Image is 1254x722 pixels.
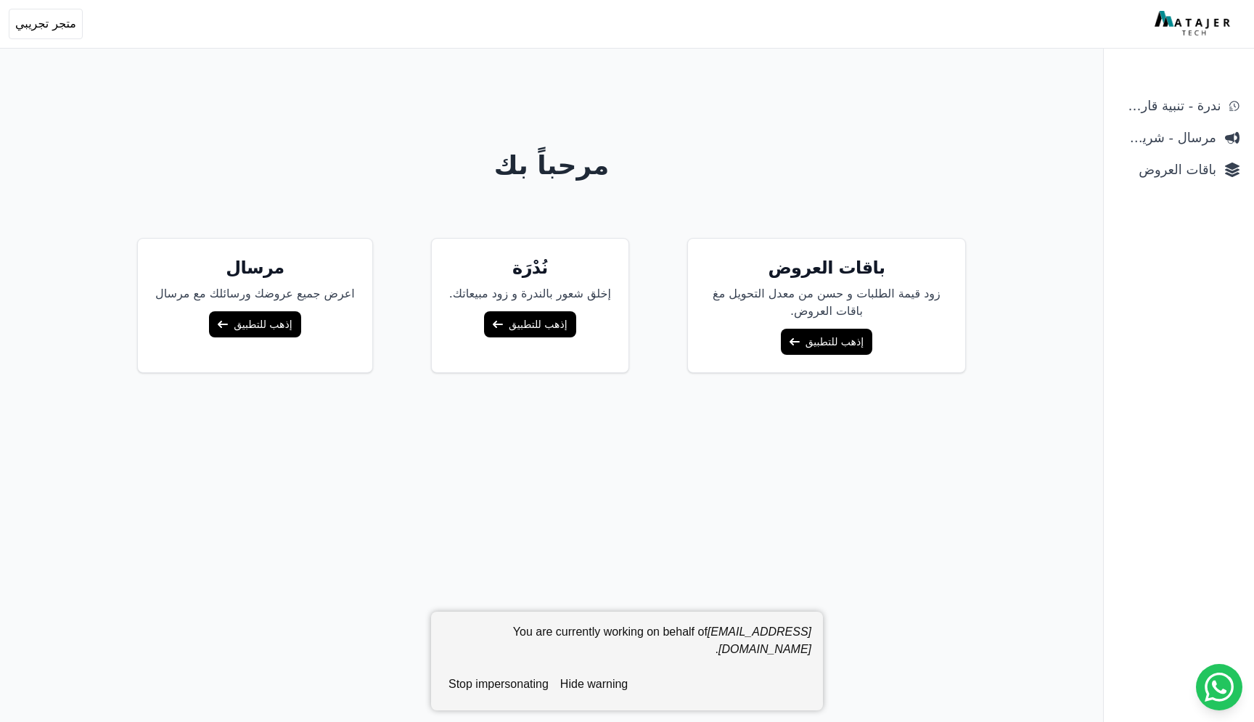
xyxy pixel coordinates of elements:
[443,623,811,670] div: You are currently working on behalf of .
[155,256,355,279] h5: مرسال
[484,311,575,337] a: إذهب للتطبيق
[1118,96,1221,116] span: ندرة - تنبية قارب علي النفاذ
[15,15,76,33] span: متجر تجريبي
[554,670,634,699] button: hide warning
[443,670,554,699] button: stop impersonating
[155,285,355,303] p: اعرض جميع عروضك ورسائلك مع مرسال
[1118,128,1216,148] span: مرسال - شريط دعاية
[449,256,611,279] h5: نُدْرَة
[781,329,872,355] a: إذهب للتطبيق
[1155,11,1234,37] img: MatajerTech Logo
[1118,160,1216,180] span: باقات العروض
[9,9,83,39] button: متجر تجريبي
[705,285,948,320] p: زود قيمة الطلبات و حسن من معدل التحويل مغ باقات العروض.
[209,311,300,337] a: إذهب للتطبيق
[708,625,811,655] em: [EMAIL_ADDRESS][DOMAIN_NAME]
[449,285,611,303] p: إخلق شعور بالندرة و زود مبيعاتك.
[705,256,948,279] h5: باقات العروض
